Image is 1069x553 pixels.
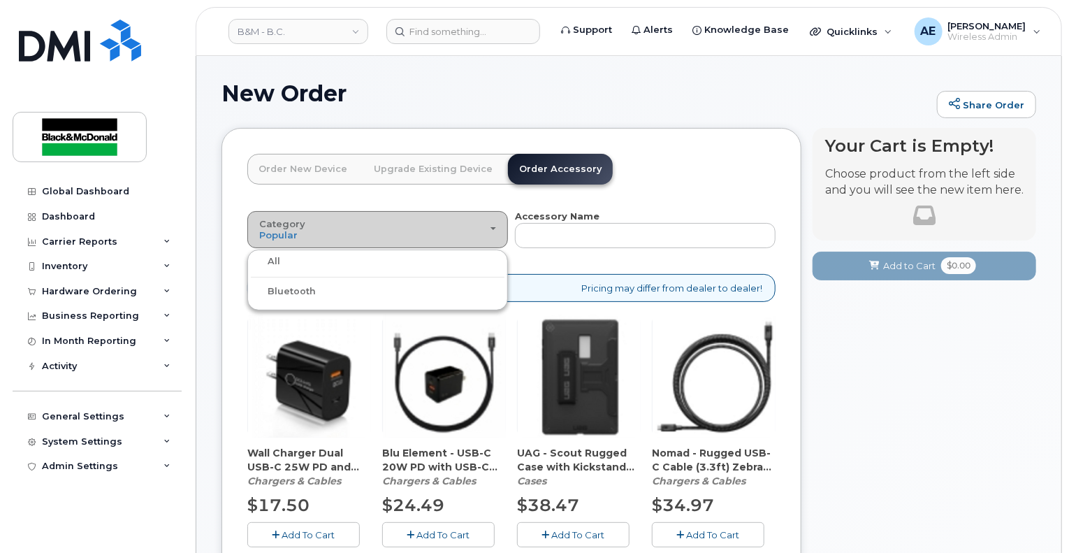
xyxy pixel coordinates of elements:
[251,253,280,270] label: All
[247,446,371,474] span: Wall Charger Dual USB-C 25W PD and USB-A Bulk (For Samsung) - Black (CAHCBE000093)
[247,154,358,185] a: Order New Device
[652,475,746,487] em: Chargers & Cables
[518,315,641,438] img: accessory36986.JPG
[515,210,599,222] strong: Accessory Name
[517,475,546,487] em: Cases
[417,529,470,540] span: Add To Cart
[382,475,476,487] em: Chargers & Cables
[517,522,630,547] button: Add To Cart
[247,211,508,247] button: Category Popular
[282,529,335,540] span: Add To Cart
[248,315,371,438] img: accessory36907.JPG
[247,475,341,487] em: Chargers & Cables
[383,315,506,438] img: accessory36347.JPG
[247,522,360,547] button: Add To Cart
[517,446,641,488] div: UAG - Scout Rugged Case with Kickstand Samsung Galaxy Tab A9+ - Black (CACTBE000128)
[259,229,298,240] span: Popular
[825,136,1024,155] h4: Your Cart is Empty!
[652,446,776,488] div: Nomad - Rugged USB-C Cable (3.3ft) Zebra (CAMIBE000170)
[247,446,371,488] div: Wall Charger Dual USB-C 25W PD and USB-A Bulk (For Samsung) - Black (CAHCBE000093)
[937,91,1036,119] a: Share Order
[382,446,506,488] div: Blu Element - USB-C 20W PD with USB-C Cable 4ft Wall Charger - Black (CAHCPZ000096)
[382,446,506,474] span: Blu Element - USB-C 20W PD with USB-C Cable 4ft Wall Charger - Black (CAHCPZ000096)
[883,259,936,273] span: Add to Cart
[652,446,776,474] span: Nomad - Rugged USB-C Cable (3.3ft) Zebra (CAMIBE000170)
[221,81,930,106] h1: New Order
[653,315,776,438] img: accessory36548.JPG
[687,529,740,540] span: Add To Cart
[825,166,1024,199] p: Choose product from the left side and you will see the new item here.
[813,252,1036,280] button: Add to Cart $0.00
[251,283,316,300] label: Bluetooth
[247,274,776,303] div: Pricing may differ from dealer to dealer!
[363,154,504,185] a: Upgrade Existing Device
[652,495,714,515] span: $34.97
[247,495,310,515] span: $17.50
[259,218,305,229] span: Category
[517,446,641,474] span: UAG - Scout Rugged Case with Kickstand Samsung Galaxy Tab A9+ - Black (CACTBE000128)
[382,495,444,515] span: $24.49
[552,529,605,540] span: Add To Cart
[652,522,764,547] button: Add To Cart
[941,257,976,274] span: $0.00
[508,154,613,185] a: Order Accessory
[517,495,579,515] span: $38.47
[382,522,495,547] button: Add To Cart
